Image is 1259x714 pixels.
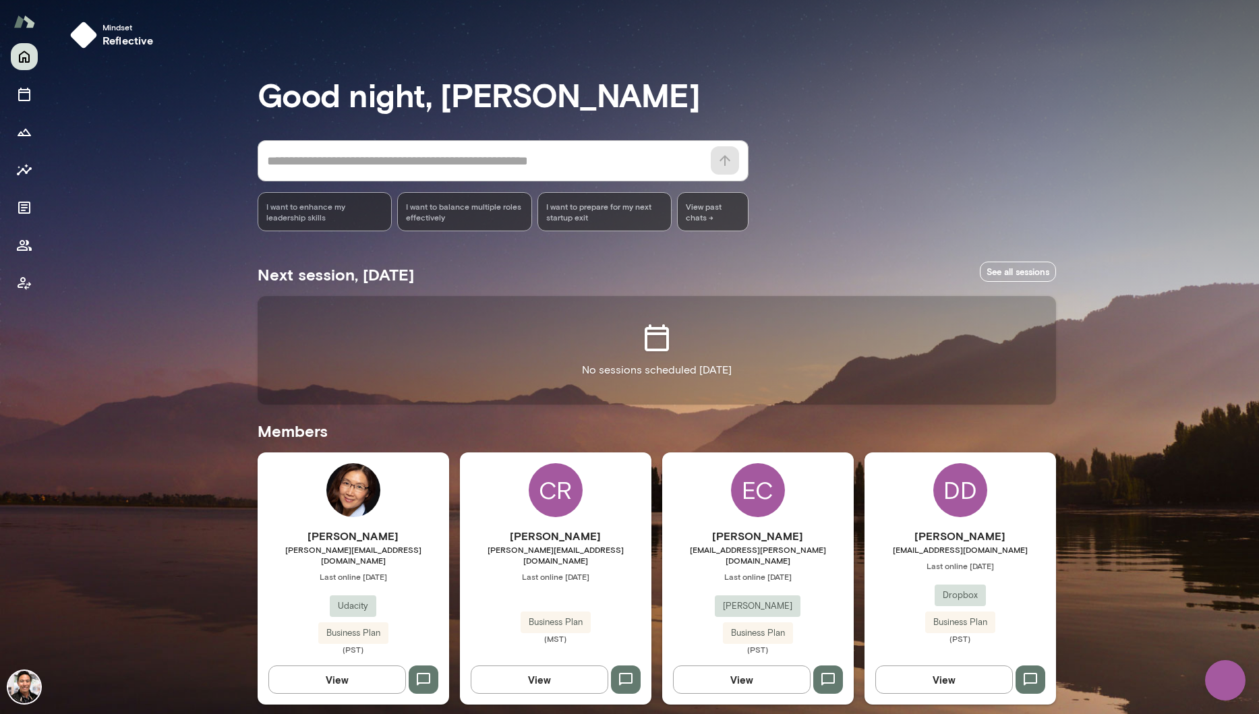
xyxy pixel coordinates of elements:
[529,463,583,517] div: CR
[933,463,987,517] div: DD
[875,665,1013,694] button: View
[258,571,449,582] span: Last online [DATE]
[537,192,672,231] div: I want to prepare for my next startup exit
[11,270,38,297] button: Client app
[662,528,854,544] h6: [PERSON_NAME]
[723,626,793,640] span: Business Plan
[865,633,1056,644] span: (PST)
[460,544,651,566] span: [PERSON_NAME][EMAIL_ADDRESS][DOMAIN_NAME]
[935,589,986,602] span: Dropbox
[865,528,1056,544] h6: [PERSON_NAME]
[258,528,449,544] h6: [PERSON_NAME]
[103,32,154,49] h6: reflective
[406,201,523,222] span: I want to balance multiple roles effectively
[521,616,591,629] span: Business Plan
[318,626,388,640] span: Business Plan
[11,81,38,108] button: Sessions
[662,571,854,582] span: Last online [DATE]
[258,192,392,231] div: I want to enhance my leadership skills
[677,192,748,231] span: View past chats ->
[258,644,449,655] span: (PST)
[460,528,651,544] h6: [PERSON_NAME]
[925,616,995,629] span: Business Plan
[326,463,380,517] img: Vicky Xiao
[662,644,854,655] span: (PST)
[13,9,35,34] img: Mento
[11,43,38,70] button: Home
[865,544,1056,555] span: [EMAIL_ADDRESS][DOMAIN_NAME]
[715,599,800,613] span: [PERSON_NAME]
[258,264,414,285] h5: Next session, [DATE]
[11,194,38,221] button: Documents
[460,571,651,582] span: Last online [DATE]
[103,22,154,32] span: Mindset
[397,192,532,231] div: I want to balance multiple roles effectively
[11,119,38,146] button: Growth Plan
[865,560,1056,571] span: Last online [DATE]
[8,671,40,703] img: Albert Villarde
[11,232,38,259] button: Members
[662,544,854,566] span: [EMAIL_ADDRESS][PERSON_NAME][DOMAIN_NAME]
[266,201,384,222] span: I want to enhance my leadership skills
[258,420,1056,442] h5: Members
[70,22,97,49] img: mindset
[471,665,608,694] button: View
[980,262,1056,282] a: See all sessions
[330,599,376,613] span: Udacity
[258,76,1056,113] h3: Good night, [PERSON_NAME]
[582,362,732,378] p: No sessions scheduled [DATE]
[460,633,651,644] span: (MST)
[546,201,664,222] span: I want to prepare for my next startup exit
[731,463,785,517] div: EC
[65,16,165,54] button: Mindsetreflective
[258,544,449,566] span: [PERSON_NAME][EMAIL_ADDRESS][DOMAIN_NAME]
[268,665,406,694] button: View
[11,156,38,183] button: Insights
[673,665,811,694] button: View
